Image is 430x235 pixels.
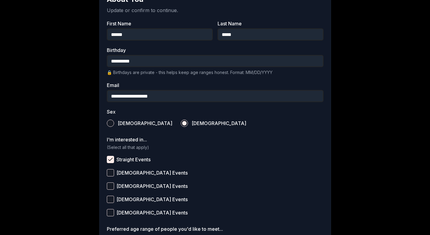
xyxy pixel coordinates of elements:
span: [DEMOGRAPHIC_DATA] [192,121,246,126]
label: Last Name [218,21,323,26]
button: Straight Events [107,156,114,163]
label: I'm interested in... [107,137,323,142]
span: [DEMOGRAPHIC_DATA] Events [116,210,188,215]
p: 🔒 Birthdays are private - this helps keep age ranges honest. Format: MM/DD/YYYY [107,69,323,76]
p: (Select all that apply) [107,144,323,150]
button: [DEMOGRAPHIC_DATA] Events [107,196,114,203]
button: [DEMOGRAPHIC_DATA] Events [107,182,114,190]
label: Birthday [107,48,323,53]
label: First Name [107,21,213,26]
button: [DEMOGRAPHIC_DATA] Events [107,169,114,176]
span: Straight Events [116,157,151,162]
button: [DEMOGRAPHIC_DATA] Events [107,209,114,216]
label: Email [107,83,323,88]
p: Update or confirm to continue. [107,7,323,14]
span: [DEMOGRAPHIC_DATA] [118,121,172,126]
span: [DEMOGRAPHIC_DATA] Events [116,184,188,188]
span: [DEMOGRAPHIC_DATA] Events [116,197,188,202]
span: [DEMOGRAPHIC_DATA] Events [116,170,188,175]
button: [DEMOGRAPHIC_DATA] [181,120,188,127]
button: [DEMOGRAPHIC_DATA] [107,120,114,127]
label: Preferred age range of people you'd like to meet... [107,227,323,231]
label: Sex [107,109,323,114]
